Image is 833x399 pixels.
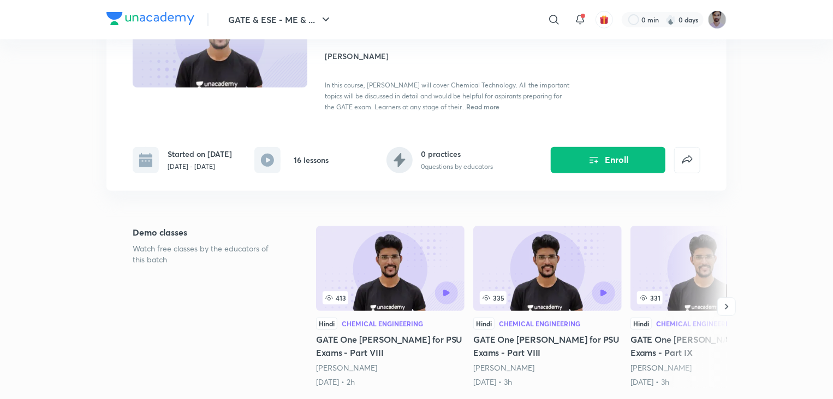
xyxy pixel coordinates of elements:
[316,377,465,388] div: 13th Apr • 2h
[106,12,194,28] a: Company Logo
[168,148,232,160] h6: Started on [DATE]
[473,318,495,330] div: Hindi
[133,243,281,265] p: Watch free classes by the educators of this batch
[323,291,348,304] span: 413
[480,291,507,304] span: 335
[316,333,465,359] h5: GATE One [PERSON_NAME] for PSU Exams - Part VIII
[316,362,465,373] div: Devendra Poonia
[473,226,622,388] a: GATE One Mark PYQs for PSU Exams - Part VIII
[342,320,423,327] div: Chemical Engineering
[316,362,377,373] a: [PERSON_NAME]
[499,320,580,327] div: Chemical Engineering
[630,377,779,388] div: 19th Apr • 3h
[473,377,622,388] div: 14th Apr • 3h
[637,291,663,304] span: 331
[325,81,569,111] span: In this course, [PERSON_NAME] will cover Chemical Technology. All the important topics will be di...
[473,362,534,373] a: [PERSON_NAME]
[316,318,337,330] div: Hindi
[630,362,779,373] div: Devendra Poonia
[473,226,622,388] a: 335HindiChemical EngineeringGATE One [PERSON_NAME] for PSU Exams - Part VIII[PERSON_NAME][DATE] • 3h
[168,162,232,172] p: [DATE] - [DATE]
[630,333,779,359] h5: GATE One [PERSON_NAME] for PSU Exams - Part IX
[630,362,692,373] a: [PERSON_NAME]
[630,318,652,330] div: Hindi
[599,15,609,25] img: avatar
[630,226,779,388] a: GATE One Mark PYQs for PSU Exams - Part IX
[421,162,493,172] p: 0 questions by educators
[551,147,665,173] button: Enroll
[473,333,622,359] h5: GATE One [PERSON_NAME] for PSU Exams - Part VIII
[421,148,493,160] h6: 0 practices
[466,102,499,111] span: Read more
[316,226,465,388] a: GATE One Mark PYQs for PSU Exams - Part VIII
[222,9,339,31] button: GATE & ESE - ME & ...
[656,320,737,327] div: Chemical Engineering
[325,50,569,62] h4: [PERSON_NAME]
[665,14,676,25] img: streak
[674,147,700,173] button: false
[473,362,622,373] div: Devendra Poonia
[106,12,194,25] img: Company Logo
[708,10,727,29] img: Nikhil pandey
[596,11,613,28] button: avatar
[630,226,779,388] a: 331HindiChemical EngineeringGATE One [PERSON_NAME] for PSU Exams - Part IX[PERSON_NAME][DATE] • 3h
[316,226,465,388] a: 413HindiChemical EngineeringGATE One [PERSON_NAME] for PSU Exams - Part VIII[PERSON_NAME][DATE] • 2h
[133,226,281,239] h5: Demo classes
[294,154,329,166] h6: 16 lessons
